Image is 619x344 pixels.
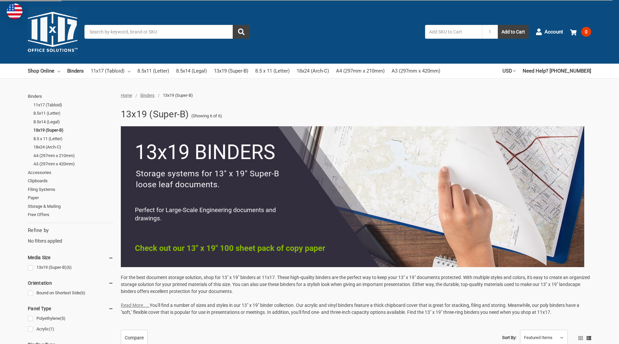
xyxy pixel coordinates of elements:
[28,185,114,194] a: Filing Systems
[28,289,114,298] a: Bound on Shortest Side
[28,254,114,261] h5: Media Size
[28,210,114,219] a: Free Offers
[121,303,150,308] a: Read More.....
[214,64,248,78] a: 13x19 (Super-B)
[33,109,114,118] a: 8.5x11 (Letter)
[28,168,114,177] a: Accessories
[523,64,591,78] a: Need Help? [PHONE_NUMBER]
[28,227,114,234] h5: Refine by
[191,113,222,119] span: (Showing 6 of 6)
[28,92,114,101] a: Binders
[392,64,440,78] a: A3 (297mm x 420mm)
[33,126,114,135] a: 13x19 (Super-B)
[28,194,114,202] a: Paper
[255,64,290,78] a: 8.5 x 11 (Letter)
[91,64,130,78] a: 11x17 (Tabloid)
[28,202,114,211] a: Storage & Mailing
[121,126,584,267] img: 5.png
[33,118,114,126] a: 8.5x14 (Legal)
[163,93,193,98] span: 13x19 (Super-B)
[33,160,114,168] a: A3 (297mm x 420mm)
[33,135,114,143] a: 8.5 x 11 (Letter)
[33,151,114,160] a: A4 (297mm x 210mm)
[502,64,516,78] a: USD
[564,326,619,344] iframe: Google Customer Reviews
[425,25,482,39] input: Add SKU to Cart
[28,64,60,78] a: Shop Online
[140,93,155,98] a: Binders
[28,325,114,334] a: Acrylic
[581,27,591,37] span: 0
[84,25,250,39] input: Search by keyword, brand or SKU
[28,263,114,272] a: 13x19 (Super-B)
[121,303,579,315] span: You'll find a number of sizes and styles in our 13" x 19" binder collection. Our acrylic and viny...
[60,316,66,321] span: (5)
[28,314,114,323] a: Polyethylene
[336,64,385,78] a: A4 (297mm x 210mm)
[498,25,529,39] button: Add to Cart
[28,177,114,185] a: Clipboards
[570,23,591,40] a: 0
[80,290,85,295] span: (6)
[536,23,563,40] a: Account
[28,279,114,287] h5: Orientation
[121,275,590,294] span: For the best document storage solution, shop for 13" x 19" binders at 11x17. These high-quality b...
[121,93,132,98] a: Home
[297,64,329,78] a: 18x24 (Arch-C)
[49,326,54,331] span: (1)
[176,64,207,78] a: 8.5x14 (Legal)
[545,28,563,36] span: Account
[121,106,189,123] h1: 13x19 (Super-B)
[7,3,23,19] img: duty and tax information for United States
[67,265,72,270] span: (6)
[28,227,114,245] div: No filters applied
[33,101,114,109] a: 11x17 (Tabloid)
[137,64,169,78] a: 8.5x11 (Letter)
[28,305,114,313] h5: Panel Type
[33,143,114,151] a: 18x24 (Arch-C)
[502,333,516,343] label: Sort By:
[28,7,77,57] img: 11x17.com
[67,64,84,78] a: Binders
